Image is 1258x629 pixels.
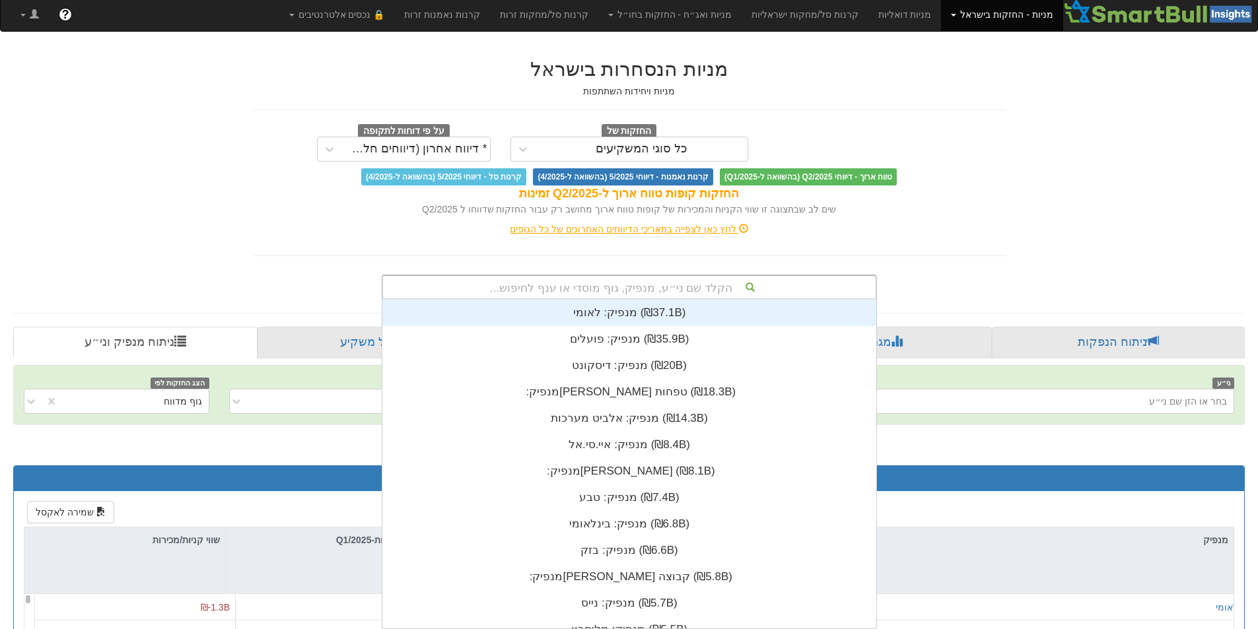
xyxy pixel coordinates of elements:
[13,327,258,358] a: ניתוח מנפיק וני״ע
[383,276,876,298] div: הקלד שם ני״ע, מנפיק, גוף מוסדי או ענף לחיפוש...
[253,203,1006,216] div: שים לב שבתצוגה זו שווי הקניות והמכירות של קופות טווח ארוך מחושב רק עבור החזקות שדווחו ל Q2/2025
[720,168,897,185] span: טווח ארוך - דיווחי Q2/2025 (בהשוואה ל-Q1/2025)
[382,432,876,458] div: מנפיק: ‏איי.סי.אל ‎(₪8.4B)‎
[361,168,526,185] span: קרנות סל - דיווחי 5/2025 (בהשוואה ל-4/2025)
[382,326,876,352] div: מנפיק: ‏פועלים ‎(₪35.9B)‎
[382,537,876,564] div: מנפיק: ‏בזק ‎(₪6.6B)‎
[61,8,69,21] span: ?
[382,564,876,590] div: מנפיק: ‏[PERSON_NAME] קבוצה ‎(₪5.8B)‎
[382,484,876,511] div: מנפיק: ‏טבע ‎(₪7.4B)‎
[1216,601,1238,614] button: לאומי
[201,602,230,612] span: ₪-1.3B
[382,511,876,537] div: מנפיק: ‏בינלאומי ‎(₪6.8B)‎
[24,527,225,552] div: שווי קניות/מכירות
[24,473,1234,484] h3: סה״כ החזקות לכל מנפיק
[533,168,713,185] span: קרנות נאמנות - דיווחי 5/2025 (בהשוואה ל-4/2025)
[602,124,657,139] span: החזקות של
[258,327,506,358] a: פרופיל משקיע
[382,352,876,379] div: מנפיק: ‏דיסקונט ‎(₪20B)‎
[596,143,687,156] div: כל סוגי המשקיעים
[27,501,114,523] button: שמירה לאקסל
[382,405,876,432] div: מנפיק: ‏אלביט מערכות ‎(₪14.3B)‎
[226,527,427,552] div: שווי החזקות-Q1/2025
[358,124,450,139] span: על פי דוחות לתקופה
[151,378,209,389] span: הצג החזקות לפי
[629,527,1234,552] div: מנפיק
[345,143,487,156] div: * דיווח אחרון (דיווחים חלקיים)
[243,222,1016,236] div: לחץ כאן לצפייה בתאריכי הדיווחים האחרונים של כל הגופים
[382,300,876,326] div: מנפיק: ‏לאומי ‎(₪37.1B)‎
[253,86,1006,96] h5: מניות ויחידות השתתפות
[1149,395,1227,408] div: בחר או הזן שם ני״ע
[382,590,876,616] div: מנפיק: ‏נייס ‎(₪5.7B)‎
[253,185,1006,203] div: החזקות קופות טווח ארוך ל-Q2/2025 זמינות
[253,58,1006,80] h2: מניות הנסחרות בישראל
[164,395,202,408] div: גוף מדווח
[382,458,876,484] div: מנפיק: ‏[PERSON_NAME] ‎(₪8.1B)‎
[992,327,1245,358] a: ניתוח הנפקות
[1212,378,1234,389] span: ני״ע
[382,379,876,405] div: מנפיק: ‏[PERSON_NAME] טפחות ‎(₪18.3B)‎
